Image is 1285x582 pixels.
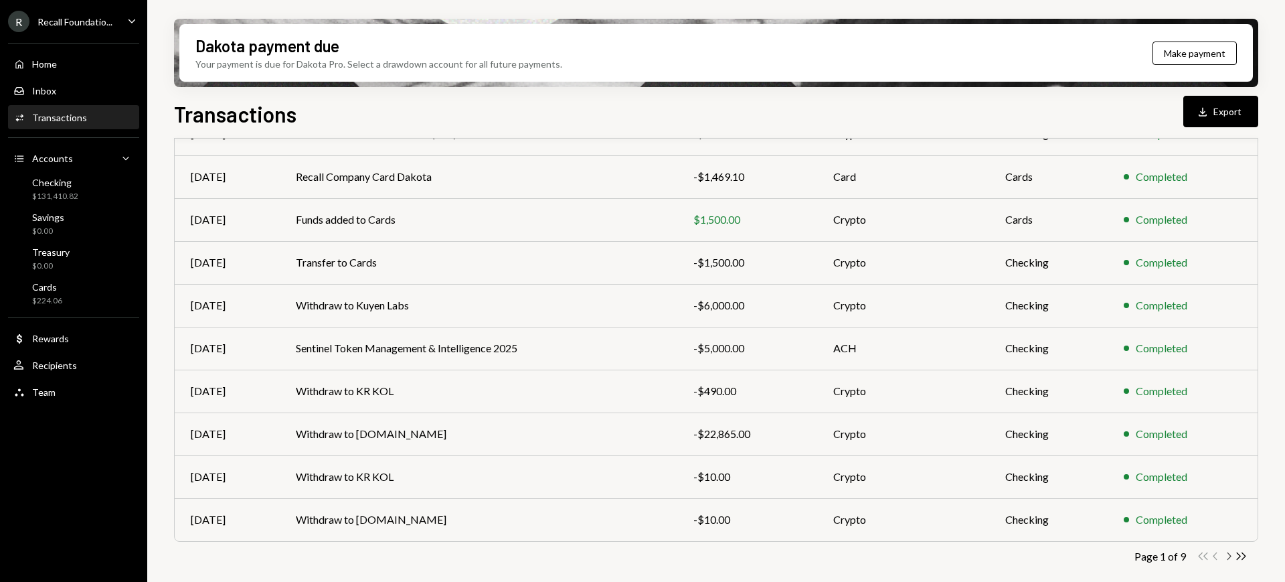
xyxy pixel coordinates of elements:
td: Checking [989,241,1108,284]
div: Completed [1136,426,1187,442]
div: Completed [1136,297,1187,313]
div: Completed [1136,254,1187,271]
div: Recipients [32,360,77,371]
div: Your payment is due for Dakota Pro. Select a drawdown account for all future payments. [195,57,562,71]
td: Card [817,155,989,198]
div: $1,500.00 [693,212,801,228]
div: [DATE] [191,297,264,313]
div: [DATE] [191,254,264,271]
td: Funds added to Cards [280,198,677,241]
a: Checking$131,410.82 [8,173,139,205]
div: -$490.00 [693,383,801,399]
div: $0.00 [32,226,64,237]
td: Sentinel Token Management & Intelligence 2025 [280,327,677,370]
td: Checking [989,498,1108,541]
div: [DATE] [191,383,264,399]
div: [DATE] [191,212,264,228]
td: Cards [989,155,1108,198]
div: -$22,865.00 [693,426,801,442]
div: Checking [32,177,78,188]
td: Withdraw to [DOMAIN_NAME] [280,413,677,455]
td: Checking [989,284,1108,327]
td: Crypto [817,370,989,413]
div: Completed [1136,383,1187,399]
a: Cards$224.06 [8,277,139,309]
td: Crypto [817,284,989,327]
td: Crypto [817,455,989,498]
div: Dakota payment due [195,35,339,57]
a: Team [8,380,139,404]
td: Checking [989,455,1108,498]
div: Recall Foundatio... [37,16,112,27]
td: Crypto [817,413,989,455]
a: Savings$0.00 [8,208,139,240]
div: Team [32,386,56,398]
a: Accounts [8,146,139,170]
td: Withdraw to Kuyen Labs [280,284,677,327]
div: [DATE] [191,169,264,185]
div: Completed [1136,512,1187,528]
td: Checking [989,370,1108,413]
div: R [8,11,29,32]
div: Rewards [32,333,69,344]
div: -$1,469.10 [693,169,801,185]
td: Transfer to Cards [280,241,677,284]
td: Crypto [817,241,989,284]
a: Transactions [8,105,139,129]
td: Checking [989,413,1108,455]
div: [DATE] [191,340,264,356]
div: -$6,000.00 [693,297,801,313]
td: Withdraw to [DOMAIN_NAME] [280,498,677,541]
div: Completed [1136,469,1187,485]
div: [DATE] [191,512,264,528]
div: -$1,500.00 [693,254,801,271]
div: Completed [1136,340,1187,356]
div: -$10.00 [693,469,801,485]
td: Recall Company Card Dakota [280,155,677,198]
div: Savings [32,212,64,223]
div: [DATE] [191,469,264,485]
div: Page 1 of 9 [1134,550,1186,563]
td: Withdraw to KR KOL [280,455,677,498]
div: Cards [32,281,62,293]
td: Crypto [817,198,989,241]
td: Cards [989,198,1108,241]
div: $224.06 [32,295,62,307]
div: -$5,000.00 [693,340,801,356]
div: Accounts [32,153,73,164]
div: $0.00 [32,261,70,272]
a: Rewards [8,326,139,350]
div: Inbox [32,85,56,96]
a: Recipients [8,353,139,377]
div: Completed [1136,212,1187,228]
td: ACH [817,327,989,370]
td: Checking [989,327,1108,370]
button: Make payment [1152,42,1237,65]
td: Withdraw to KR KOL [280,370,677,413]
a: Treasury$0.00 [8,242,139,275]
div: -$10.00 [693,512,801,528]
a: Home [8,52,139,76]
a: Inbox [8,78,139,102]
div: Treasury [32,246,70,258]
div: Home [32,58,57,70]
div: $131,410.82 [32,191,78,202]
button: Export [1183,96,1258,127]
div: Completed [1136,169,1187,185]
div: [DATE] [191,426,264,442]
td: Crypto [817,498,989,541]
h1: Transactions [174,100,296,127]
div: Transactions [32,112,87,123]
